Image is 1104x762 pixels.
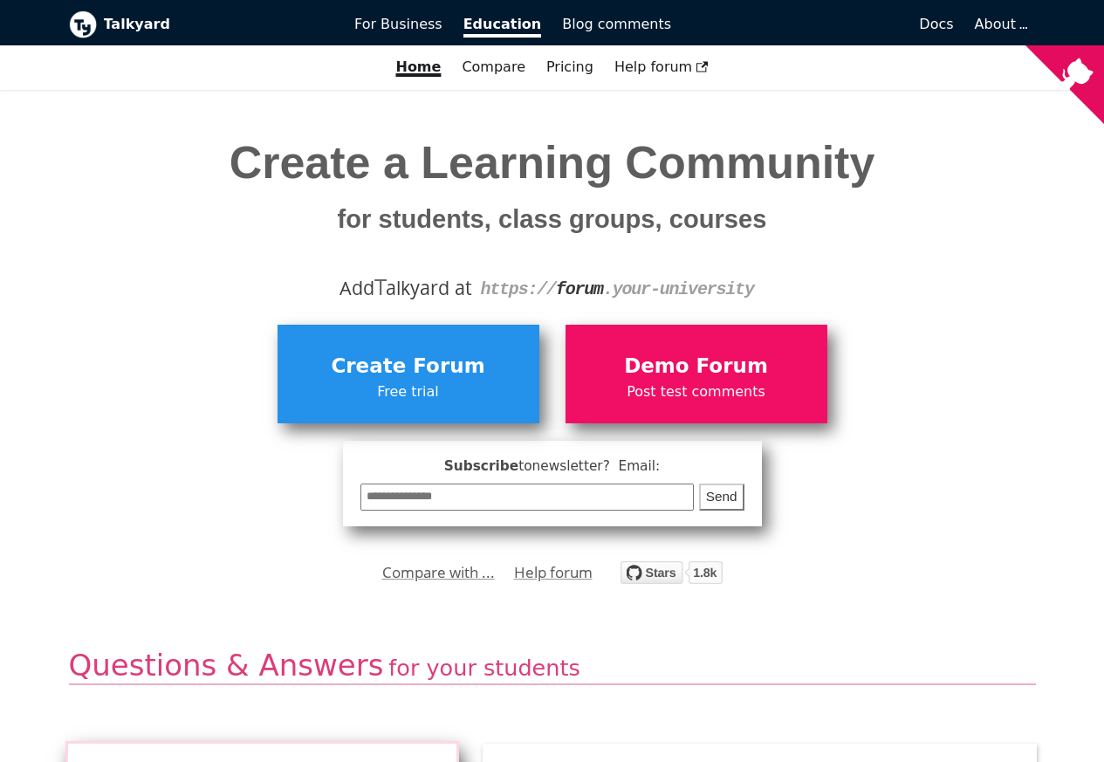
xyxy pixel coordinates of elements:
span: Free trial [286,381,531,403]
strong: forum [556,279,603,299]
a: For Business [344,10,453,39]
span: T [374,271,387,302]
a: Compare [462,58,525,75]
button: Send [699,484,744,511]
a: Help forum [514,559,593,586]
span: Subscribe [360,456,744,477]
a: About [975,16,1025,32]
a: Compare with ... [382,559,495,586]
span: Create Forum [286,350,531,383]
div: Add alkyard at [82,273,1023,303]
img: talkyard.svg [621,561,723,584]
a: Blog comments [552,10,682,39]
span: to newsletter ? Email: [518,458,660,474]
code: https:// .your-university [480,279,753,299]
span: Education [463,16,542,38]
a: Talkyard logoTalkyard [69,10,331,38]
span: Blog comments [562,16,671,32]
a: Star debiki/talkyard on GitHub [621,564,723,589]
b: Talkyard [104,13,331,36]
span: Demo Forum [574,350,819,383]
h2: Questions & Answers [69,647,1036,686]
a: Home [385,52,451,82]
a: Create ForumFree trial [278,325,539,422]
img: Talkyard logo [69,10,97,38]
span: Create a Learning Community [230,137,875,237]
span: For Business [354,16,442,32]
span: for your students [388,655,579,681]
a: Education [453,10,552,39]
a: Docs [682,10,964,39]
small: for students, class groups, courses [338,205,767,233]
span: Docs [919,16,953,32]
span: Post test comments [574,381,819,403]
a: Pricing [536,52,604,82]
a: Demo ForumPost test comments [566,325,827,422]
a: Help forum [604,52,719,82]
span: Help forum [614,58,709,75]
